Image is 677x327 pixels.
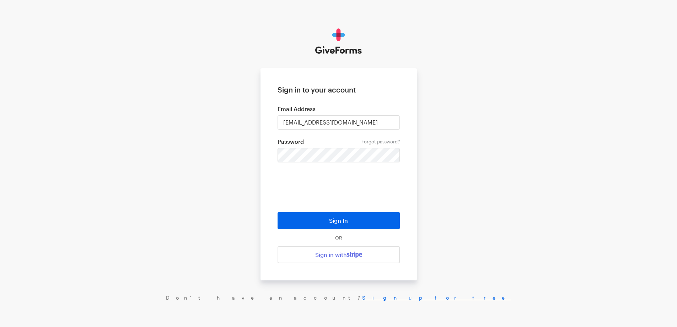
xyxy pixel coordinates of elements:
button: Sign In [278,212,400,229]
h1: Sign in to your account [278,85,400,94]
a: Forgot password? [361,139,400,144]
img: GiveForms [315,28,362,54]
a: Sign in with [278,246,400,263]
label: Email Address [278,105,400,112]
label: Password [278,138,400,145]
img: stripe-07469f1003232ad58a8838275b02f7af1ac9ba95304e10fa954b414cd571f63b.svg [347,252,362,258]
span: OR [334,235,344,241]
iframe: reCAPTCHA [285,173,393,201]
a: Sign up for free [362,295,511,301]
div: Don’t have an account? [7,295,670,301]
